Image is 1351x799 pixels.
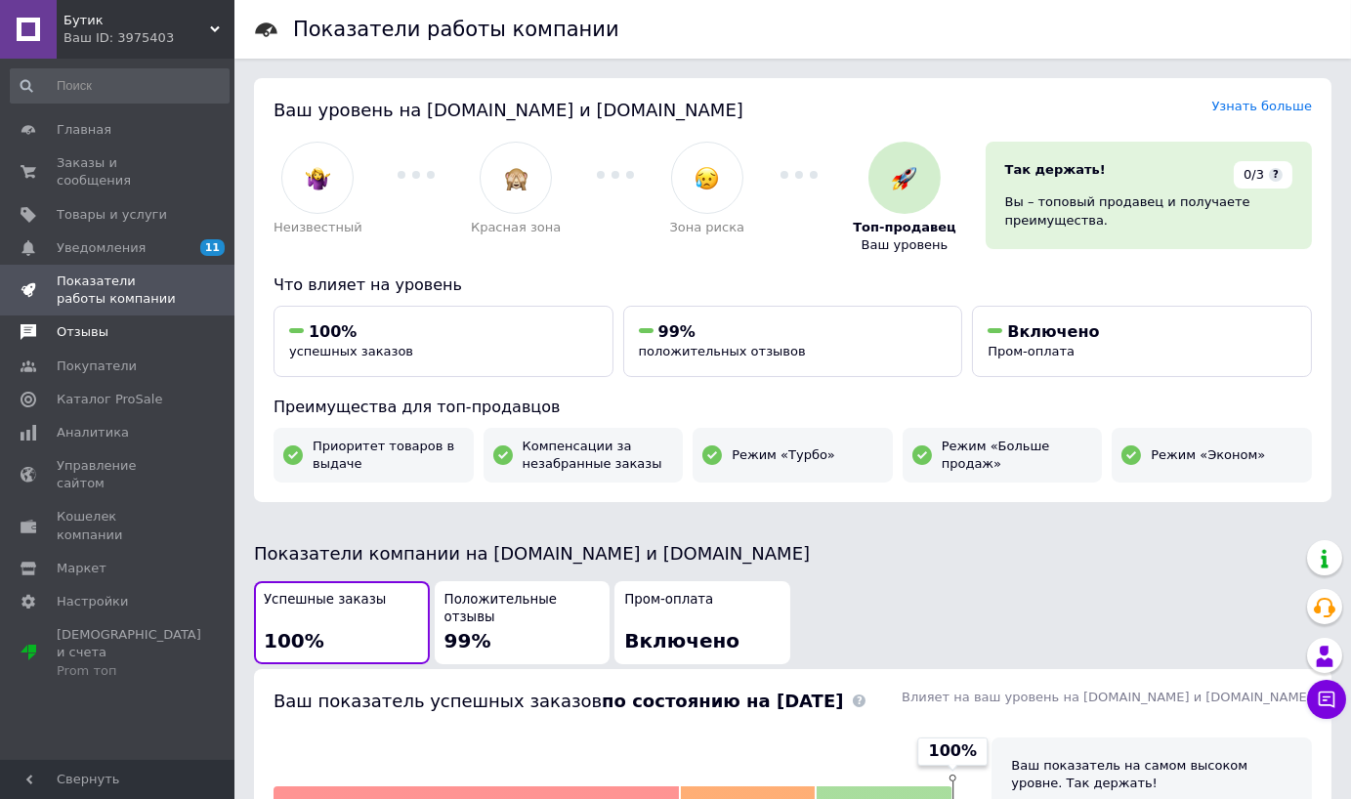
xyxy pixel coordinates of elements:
[1005,162,1106,177] span: Так держать!
[274,219,362,236] span: Неизвестный
[1211,99,1312,113] a: Узнать больше
[63,12,210,29] span: Бутик
[57,457,181,492] span: Управление сайтом
[274,100,743,120] span: Ваш уровень на [DOMAIN_NAME] и [DOMAIN_NAME]
[942,438,1093,473] span: Режим «Больше продаж»
[57,508,181,543] span: Кошелек компании
[57,662,201,680] div: Prom топ
[254,543,810,564] span: Показатели компании на [DOMAIN_NAME] и [DOMAIN_NAME]
[1005,193,1292,229] div: Вы – топовый продавец и получаете преимущества.
[523,438,674,473] span: Компенсации за незабранные заказы
[614,581,790,664] button: Пром-оплатаВключено
[444,591,601,627] span: Положительные отзывы
[1011,757,1292,792] div: Ваш показатель на самом высоком уровне. Так держать!
[929,740,977,762] span: 100%
[57,239,146,257] span: Уведомления
[1307,680,1346,719] button: Чат с покупателем
[1234,161,1292,189] div: 0/3
[471,219,561,236] span: Красная зона
[264,629,324,652] span: 100%
[670,219,745,236] span: Зона риска
[63,29,234,47] div: Ваш ID: 3975403
[853,219,955,236] span: Топ-продавец
[10,68,230,104] input: Поиск
[988,344,1075,358] span: Пром-оплата
[57,593,128,610] span: Настройки
[57,206,167,224] span: Товары и услуги
[254,581,430,664] button: Успешные заказы100%
[1151,446,1265,464] span: Режим «Эконом»
[274,275,462,294] span: Что влияет на уровень
[658,322,696,341] span: 99%
[200,239,225,256] span: 11
[293,18,619,41] h1: Показатели работы компании
[732,446,835,464] span: Режим «Турбо»
[624,591,713,610] span: Пром-оплата
[57,391,162,408] span: Каталог ProSale
[274,306,613,377] button: 100%успешных заказов
[57,424,129,442] span: Аналитика
[435,581,611,664] button: Положительные отзывы99%
[57,273,181,308] span: Показатели работы компании
[57,357,137,375] span: Покупатели
[623,306,963,377] button: 99%положительных отзывов
[695,166,719,190] img: :disappointed_relieved:
[862,236,949,254] span: Ваш уровень
[289,344,413,358] span: успешных заказов
[1007,322,1099,341] span: Включено
[1269,168,1283,182] span: ?
[309,322,357,341] span: 100%
[274,398,560,416] span: Преимущества для топ-продавцов
[892,166,916,190] img: :rocket:
[57,121,111,139] span: Главная
[444,629,491,652] span: 99%
[602,691,843,711] b: по состоянию на [DATE]
[639,344,806,358] span: положительных отзывов
[264,591,386,610] span: Успешные заказы
[306,166,330,190] img: :woman-shrugging:
[274,691,843,711] span: Ваш показатель успешных заказов
[972,306,1312,377] button: ВключеноПром-оплата
[624,629,739,652] span: Включено
[902,690,1312,704] span: Влияет на ваш уровень на [DOMAIN_NAME] и [DOMAIN_NAME]
[57,154,181,189] span: Заказы и сообщения
[57,626,201,680] span: [DEMOGRAPHIC_DATA] и счета
[57,323,108,341] span: Отзывы
[313,438,464,473] span: Приоритет товаров в выдаче
[504,166,528,190] img: :see_no_evil:
[57,560,106,577] span: Маркет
